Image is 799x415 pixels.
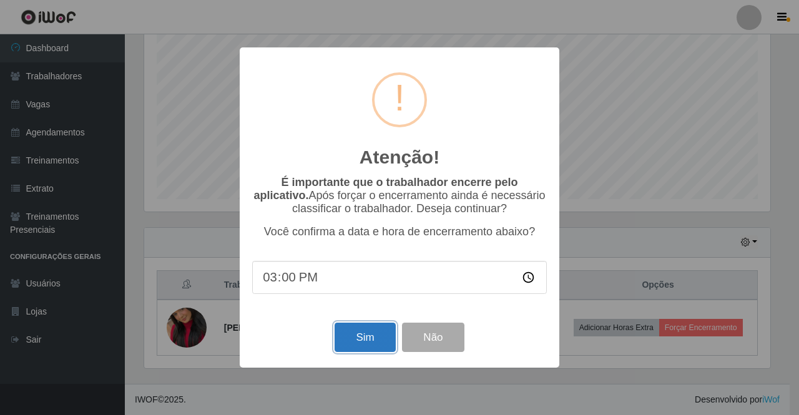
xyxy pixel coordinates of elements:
h2: Atenção! [360,146,439,168]
button: Não [402,323,464,352]
b: É importante que o trabalhador encerre pelo aplicativo. [253,176,517,202]
button: Sim [335,323,395,352]
p: Você confirma a data e hora de encerramento abaixo? [252,225,547,238]
p: Após forçar o encerramento ainda é necessário classificar o trabalhador. Deseja continuar? [252,176,547,215]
